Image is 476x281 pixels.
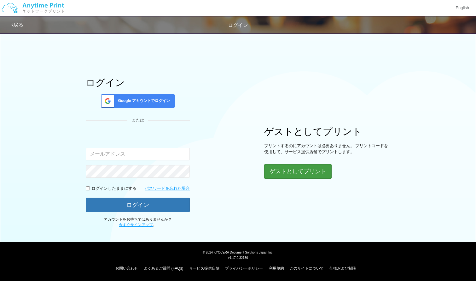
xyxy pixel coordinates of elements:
span: ログイン [228,22,248,28]
button: ログイン [86,198,190,212]
a: 利用規約 [269,266,284,271]
a: 今すぐサインアップ [119,223,153,227]
span: v1.17.0.32136 [228,256,248,260]
span: Google アカウントでログイン [115,98,170,104]
a: よくあるご質問 (FAQs) [144,266,183,271]
button: ゲストとしてプリント [264,164,332,179]
p: アカウントをお持ちではありませんか？ [86,217,190,228]
input: メールアドレス [86,148,190,160]
a: パスワードを忘れた場合 [145,186,190,192]
a: プライバシーポリシー [225,266,263,271]
a: 戻る [11,22,23,27]
a: 仕様および制限 [329,266,356,271]
p: プリントするのにアカウントは必要ありません。 プリントコードを使用して、サービス提供店舗でプリントします。 [264,143,390,155]
a: サービス提供店舗 [189,266,219,271]
span: 。 [119,223,157,227]
h1: ゲストとしてプリント [264,126,390,137]
p: ログインしたままにする [91,186,136,192]
a: お問い合わせ [115,266,138,271]
span: © 2024 KYOCERA Document Solutions Japan Inc. [203,250,274,254]
h1: ログイン [86,77,190,88]
div: または [86,117,190,123]
a: このサイトについて [290,266,324,271]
